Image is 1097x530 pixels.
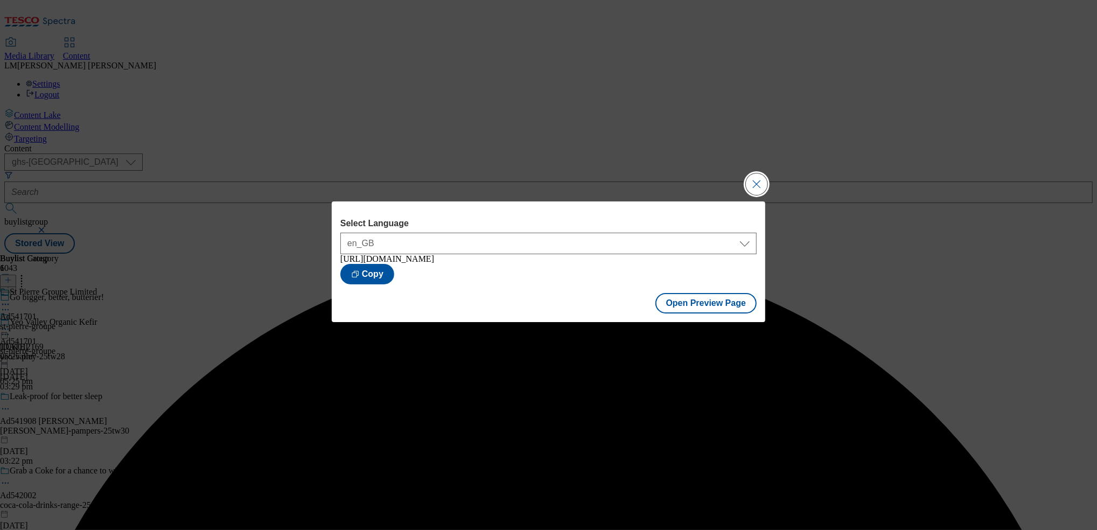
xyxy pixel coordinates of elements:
[655,293,757,313] button: Open Preview Page
[332,201,765,322] div: Modal
[746,173,767,195] button: Close Modal
[340,254,757,264] div: [URL][DOMAIN_NAME]
[340,219,757,228] label: Select Language
[340,264,394,284] button: Copy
